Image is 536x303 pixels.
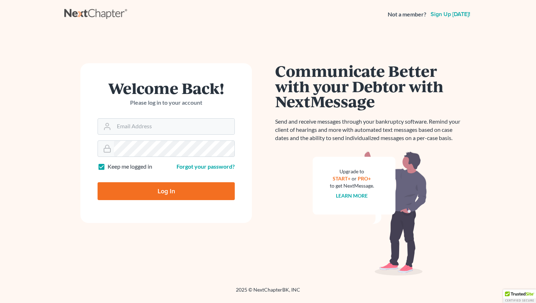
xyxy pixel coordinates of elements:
[429,11,472,17] a: Sign up [DATE]!
[388,10,426,19] strong: Not a member?
[98,182,235,200] input: Log In
[336,193,368,199] a: Learn more
[275,63,465,109] h1: Communicate Better with your Debtor with NextMessage
[313,151,427,276] img: nextmessage_bg-59042aed3d76b12b5cd301f8e5b87938c9018125f34e5fa2b7a6b67550977c72.svg
[98,99,235,107] p: Please log in to your account
[352,175,357,182] span: or
[330,168,374,175] div: Upgrade to
[108,163,152,171] label: Keep me logged in
[177,163,235,170] a: Forgot your password?
[358,175,371,182] a: PRO+
[114,119,234,134] input: Email Address
[275,118,465,142] p: Send and receive messages through your bankruptcy software. Remind your client of hearings and mo...
[330,182,374,189] div: to get NextMessage.
[98,80,235,96] h1: Welcome Back!
[64,286,472,299] div: 2025 © NextChapterBK, INC
[333,175,351,182] a: START+
[503,289,536,303] div: TrustedSite Certified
